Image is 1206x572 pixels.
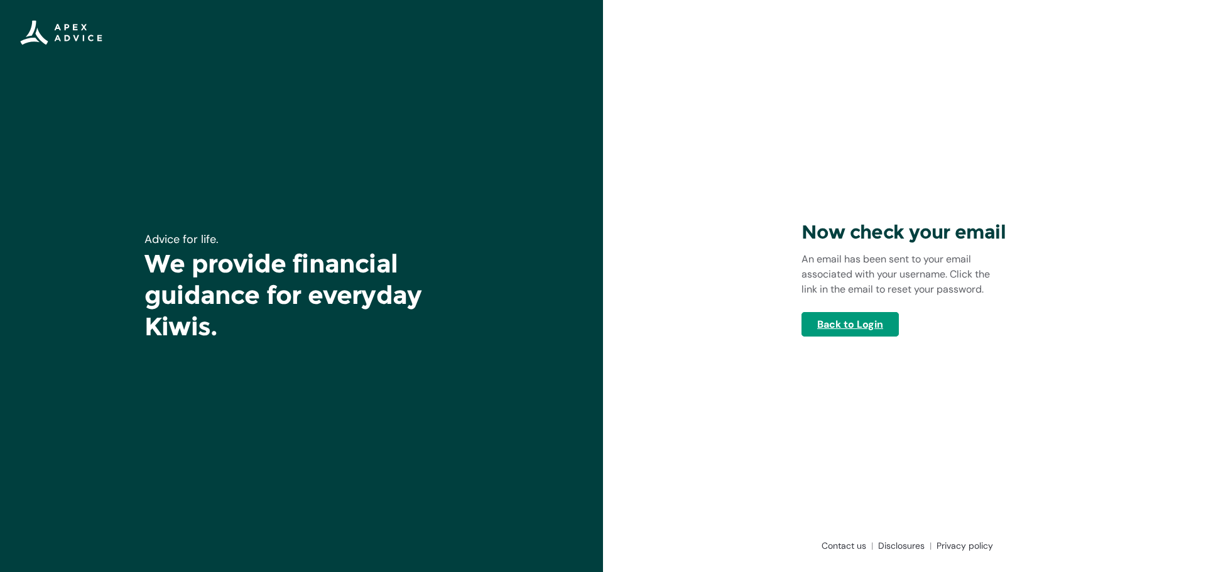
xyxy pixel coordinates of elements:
[20,20,102,45] img: Apex Advice Group
[817,539,873,552] a: Contact us
[144,248,459,342] h1: We provide financial guidance for everyday Kiwis.
[873,539,932,552] a: Disclosures
[144,232,219,247] span: Advice for life.
[801,220,1008,244] h3: Now check your email
[932,539,993,552] a: Privacy policy
[801,252,1008,297] p: An email has been sent to your email associated with your username. Click the link in the email t...
[801,312,899,337] a: Back to Login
